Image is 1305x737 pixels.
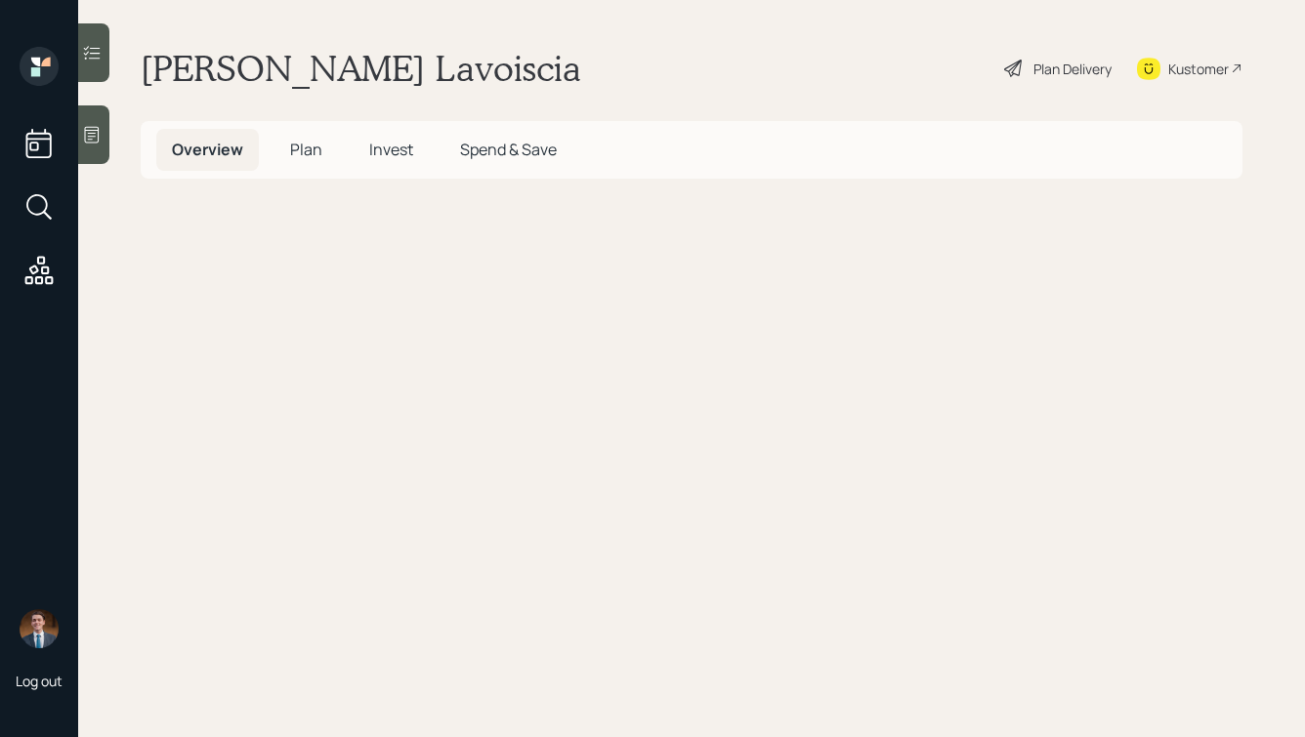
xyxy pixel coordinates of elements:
div: Plan Delivery [1033,59,1112,79]
img: hunter_neumayer.jpg [20,609,59,648]
div: Kustomer [1168,59,1229,79]
h1: [PERSON_NAME] Lavoiscia [141,47,581,90]
span: Plan [290,139,322,160]
span: Invest [369,139,413,160]
span: Spend & Save [460,139,557,160]
div: Log out [16,672,63,690]
span: Overview [172,139,243,160]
